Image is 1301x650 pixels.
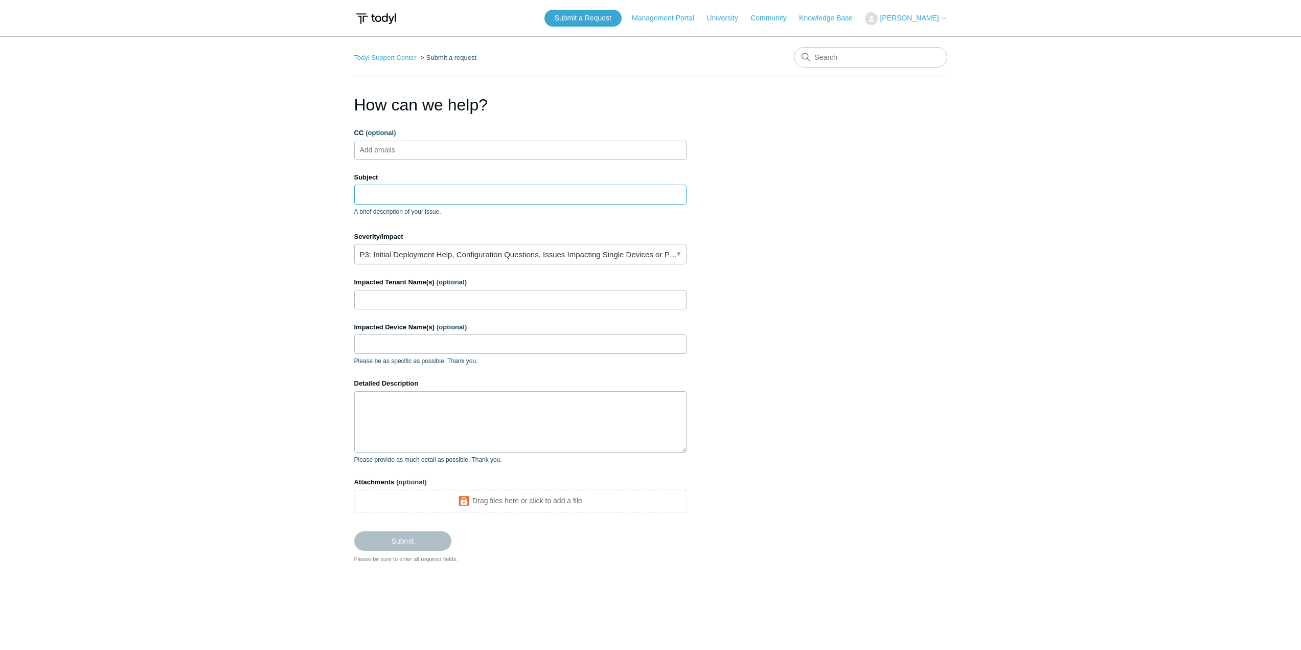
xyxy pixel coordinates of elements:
li: Submit a request [418,54,476,61]
span: (optional) [437,278,467,286]
a: Submit a Request [544,10,622,27]
li: Todyl Support Center [354,54,419,61]
label: Attachments [354,477,687,487]
a: Knowledge Base [799,13,863,24]
a: Management Portal [632,13,704,24]
img: Todyl Support Center Help Center home page [354,9,398,28]
span: (optional) [396,478,426,486]
button: [PERSON_NAME] [865,12,947,25]
label: Impacted Device Name(s) [354,322,687,332]
label: Impacted Tenant Name(s) [354,277,687,287]
p: A brief description of your issue. [354,207,687,216]
a: Community [750,13,797,24]
label: Subject [354,172,687,183]
a: P3: Initial Deployment Help, Configuration Questions, Issues Impacting Single Devices or Past Out... [354,244,687,264]
span: (optional) [437,323,467,331]
input: Search [794,47,947,68]
p: Please provide as much detail as possible. Thank you. [354,455,687,464]
input: Submit [354,531,451,551]
label: Detailed Description [354,378,687,389]
div: Please be sure to enter all required fields. [354,555,687,564]
a: Todyl Support Center [354,54,417,61]
label: CC [354,128,687,138]
h1: How can we help? [354,93,687,117]
input: Add emails [356,142,417,158]
p: Please be as specific as possible. Thank you. [354,356,687,366]
span: (optional) [366,129,396,137]
label: Severity/Impact [354,232,687,242]
a: University [706,13,748,24]
span: [PERSON_NAME] [880,14,939,22]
